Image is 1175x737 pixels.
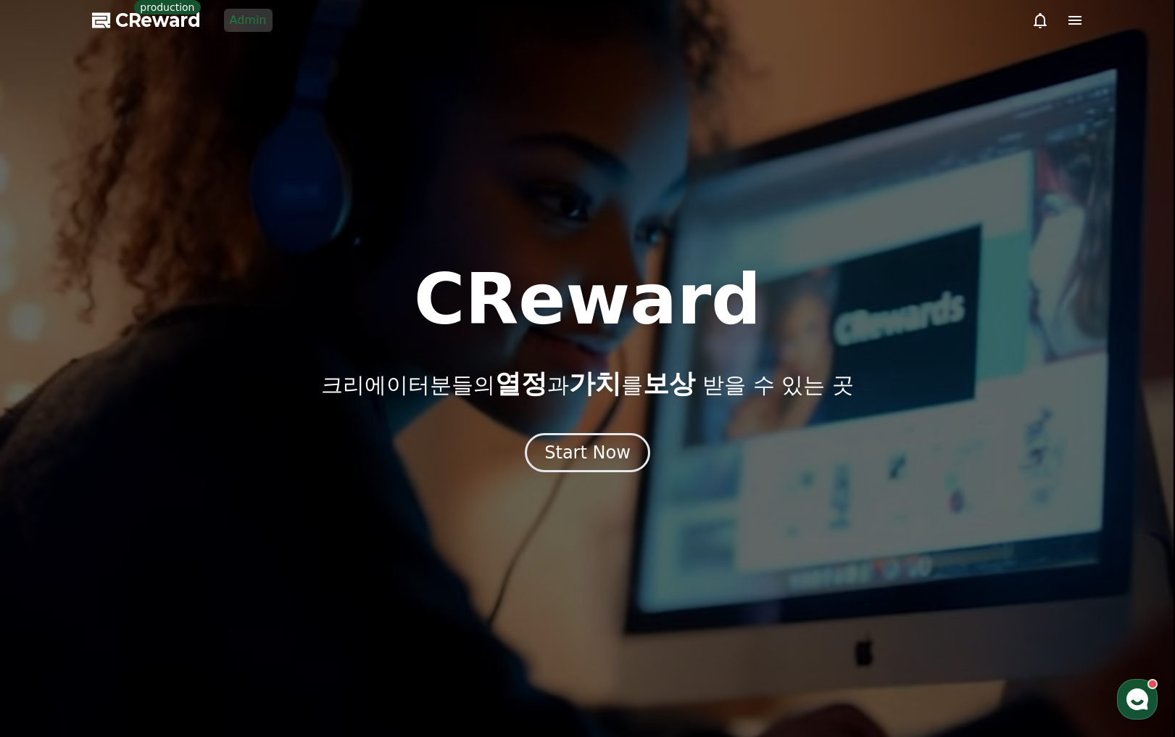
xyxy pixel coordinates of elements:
[224,482,241,493] span: 설정
[525,448,650,461] a: Start Now
[115,9,201,32] span: CReward
[224,9,273,32] a: Admin
[544,441,631,464] div: Start Now
[569,368,621,398] span: 가치
[643,368,695,398] span: 보상
[92,9,201,32] a: CReward
[187,460,278,496] a: 설정
[4,460,96,496] a: 홈
[414,265,761,334] h1: CReward
[133,482,150,494] span: 대화
[525,433,650,472] button: Start Now
[495,368,547,398] span: 열정
[46,482,54,493] span: 홈
[96,460,187,496] a: 대화
[321,369,853,398] p: 크리에이터분들의 과 를 받을 수 있는 곳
